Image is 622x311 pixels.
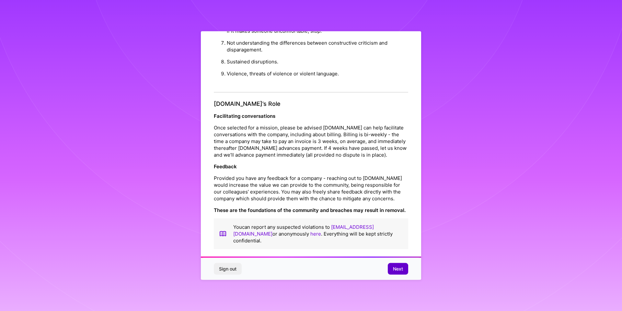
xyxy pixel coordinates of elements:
[214,163,237,169] strong: Feedback
[227,68,408,80] li: Violence, threats of violence or violent language.
[214,263,242,275] button: Sign out
[214,100,408,107] h4: [DOMAIN_NAME]’s Role
[219,266,236,272] span: Sign out
[233,224,374,237] a: [EMAIL_ADDRESS][DOMAIN_NAME]
[219,223,227,244] img: book icon
[214,174,408,202] p: Provided you have any feedback for a company - reaching out to [DOMAIN_NAME] would increase the v...
[310,230,321,237] a: here
[227,37,408,56] li: Not understanding the differences between constructive criticism and disparagement.
[214,207,406,213] strong: These are the foundations of the community and breaches may result in removal.
[214,113,275,119] strong: Facilitating conversations
[233,223,403,244] p: You can report any suspected violations to or anonymously . Everything will be kept strictly conf...
[214,124,408,158] p: Once selected for a mission, please be advised [DOMAIN_NAME] can help facilitate conversations wi...
[388,263,408,275] button: Next
[393,266,403,272] span: Next
[227,56,408,68] li: Sustained disruptions.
